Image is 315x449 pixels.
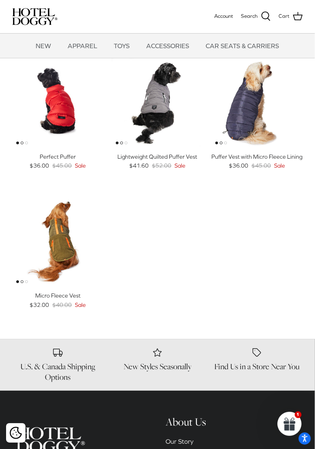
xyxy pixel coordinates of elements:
[12,362,104,382] h6: U.S. & Canada Shipping Options
[12,292,104,310] a: Micro Fleece Vest $32.00 $40.00 Sale
[12,8,57,25] img: hoteldoggycom
[229,162,248,170] span: $36.00
[10,427,22,439] img: Cookie policy
[215,61,244,73] span: 20% off
[166,438,194,445] a: Our Story
[211,153,303,171] a: Puffer Vest with Micro Fleece Lining $36.00 $45.00 Sale
[6,423,26,443] div: Cookie policy
[241,11,271,22] a: Search
[30,162,49,170] span: $36.00
[214,12,233,21] a: Account
[112,362,203,372] h6: New Styles Seasonally
[75,162,86,170] span: Sale
[12,57,104,149] a: Perfect Puffer
[199,34,287,58] a: CAR SEATS & CARRIERS
[139,34,197,58] a: ACCESSORIES
[16,200,45,212] span: 20% off
[211,57,303,149] a: Puffer Vest with Micro Fleece Lining
[129,162,149,170] span: $41.60
[251,162,271,170] span: $45.00
[211,347,303,372] a: Find Us in a Store Near You
[12,196,104,287] a: Micro Fleece Vest
[75,301,86,310] span: Sale
[9,426,23,440] button: Cookie policy
[29,34,59,58] a: NEW
[279,11,303,22] a: Cart
[175,162,185,170] span: Sale
[16,61,45,73] span: 20% off
[112,57,203,149] a: Lightweight Quilted Puffer Vest
[112,153,203,162] div: Lightweight Quilted Puffer Vest
[107,34,137,58] a: TOYS
[52,301,72,310] span: $40.00
[12,153,104,162] div: Perfect Puffer
[112,153,203,171] a: Lightweight Quilted Puffer Vest $41.60 $52.00 Sale
[12,347,104,383] a: U.S. & Canada Shipping Options
[274,162,285,170] span: Sale
[30,301,49,310] span: $32.00
[211,153,303,162] div: Puffer Vest with Micro Fleece Lining
[61,34,105,58] a: APPAREL
[52,162,72,170] span: $45.00
[12,153,104,171] a: Perfect Puffer $36.00 $45.00 Sale
[211,362,303,372] h6: Find Us in a Store Near You
[279,12,290,21] span: Cart
[241,12,258,21] span: Search
[214,13,233,19] span: Account
[12,292,104,300] div: Micro Fleece Vest
[116,61,145,73] span: 20% off
[166,415,299,429] h6: About Us
[152,162,171,170] span: $52.00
